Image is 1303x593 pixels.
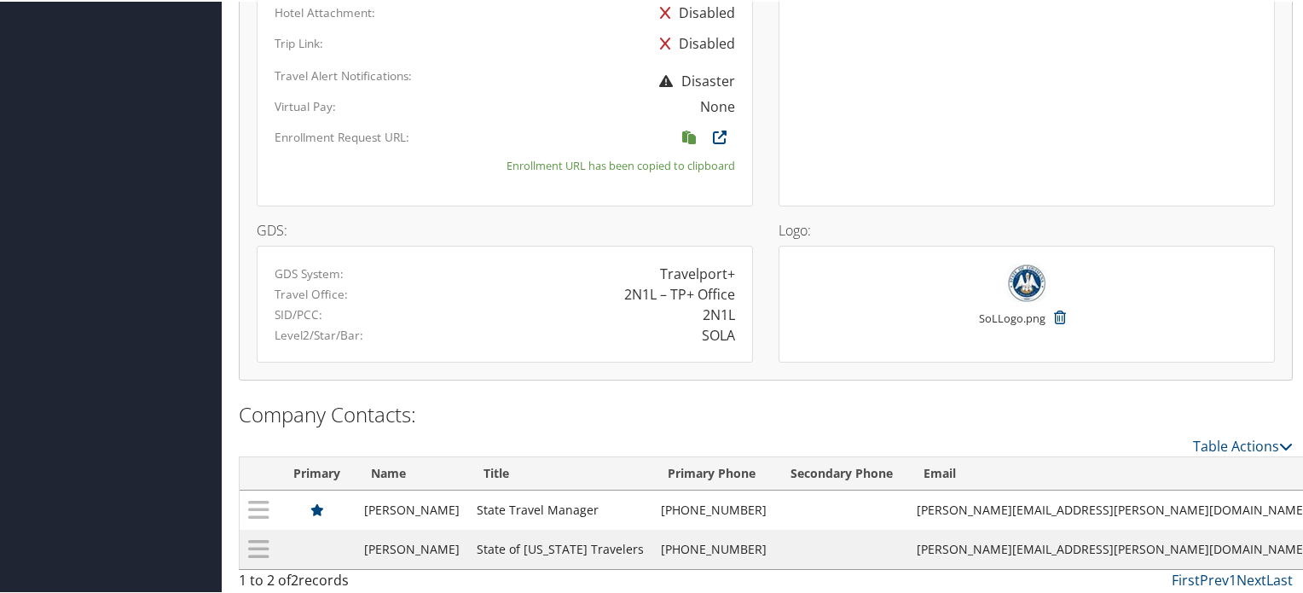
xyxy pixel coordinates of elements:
[275,305,322,322] label: SID/PCC:
[275,3,375,20] label: Hotel Attachment:
[652,456,775,489] th: Primary Phone
[652,528,775,567] td: [PHONE_NUMBER]
[239,398,1293,427] h2: Company Contacts:
[507,156,735,172] small: Enrollment URL has been copied to clipboard
[356,456,468,489] th: Name
[775,456,908,489] th: Secondary Phone
[660,262,735,282] div: Travelport+
[356,528,468,567] td: [PERSON_NAME]
[275,264,344,281] label: GDS System:
[1236,569,1266,588] a: Next
[291,569,298,588] span: 2
[652,489,775,528] td: [PHONE_NUMBER]
[1193,435,1293,454] a: Table Actions
[779,222,1275,235] h4: Logo:
[468,489,652,528] td: State Travel Manager
[356,489,468,528] td: [PERSON_NAME]
[702,323,735,344] div: SOLA
[1200,569,1229,588] a: Prev
[651,26,735,57] div: Disabled
[275,66,412,83] label: Travel Alert Notifications:
[275,284,348,301] label: Travel Office:
[700,95,735,115] div: None
[275,127,409,144] label: Enrollment Request URL:
[624,282,735,303] div: 2N1L – TP+ Office
[651,70,735,89] span: Disaster
[1266,569,1293,588] a: Last
[275,96,336,113] label: Virtual Pay:
[275,325,363,342] label: Level2/Star/Bar:
[979,309,1045,341] small: SoLLogo.png
[1007,262,1046,300] img: SoLLogo.png
[703,303,735,323] div: 2N1L
[275,33,323,50] label: Trip Link:
[468,528,652,567] td: State of [US_STATE] Travelers
[1229,569,1236,588] a: 1
[1172,569,1200,588] a: First
[257,222,753,235] h4: GDS:
[468,456,652,489] th: Title
[278,456,356,489] th: Primary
